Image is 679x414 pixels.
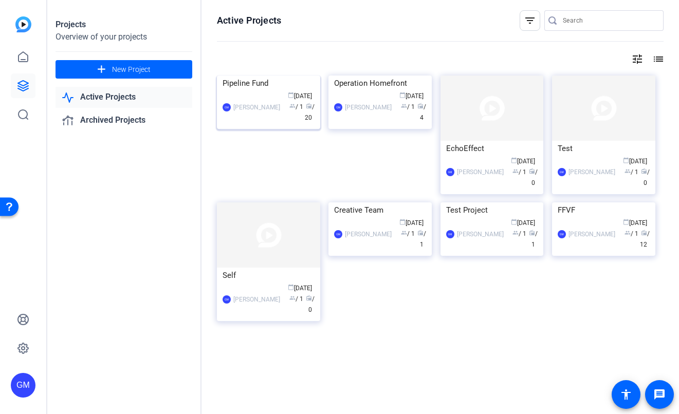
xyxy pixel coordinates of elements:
span: New Project [112,64,151,75]
span: calendar_today [399,92,406,98]
span: radio [641,230,647,236]
span: radio [306,103,312,109]
input: Search [563,14,655,27]
div: GM [223,295,231,304]
span: radio [417,103,424,109]
div: [PERSON_NAME] [345,229,392,239]
div: GM [446,230,454,238]
span: calendar_today [399,219,406,225]
mat-icon: filter_list [524,14,536,27]
span: radio [641,168,647,174]
span: / 0 [529,168,538,186]
div: Pipeline Fund [223,76,315,91]
span: [DATE] [399,219,424,227]
span: / 1 [289,295,303,303]
div: [PERSON_NAME] [568,167,615,177]
div: [PERSON_NAME] [233,102,280,112]
div: GM [446,168,454,176]
span: [DATE] [511,158,535,165]
mat-icon: accessibility [620,388,632,401]
span: calendar_today [623,157,629,163]
div: Operation Homefront [334,76,426,91]
span: / 1 [401,230,415,237]
mat-icon: tune [631,53,644,65]
div: FFVF [558,202,650,218]
span: / 0 [641,168,650,186]
span: / 1 [417,230,426,248]
div: Projects [56,18,192,31]
div: EchoEffect [446,141,538,156]
span: [DATE] [623,219,647,227]
div: GM [11,373,35,398]
span: radio [417,230,424,236]
span: calendar_today [288,284,294,290]
span: / 1 [512,168,526,176]
div: Self [223,268,315,283]
span: / 4 [417,103,426,121]
a: Active Projects [56,87,192,108]
div: [PERSON_NAME] [233,294,280,305]
button: New Project [56,60,192,79]
span: / 1 [289,103,303,110]
img: blue-gradient.svg [15,16,31,32]
span: / 1 [625,230,638,237]
div: Overview of your projects [56,31,192,43]
span: group [625,168,631,174]
mat-icon: message [653,388,666,401]
a: Archived Projects [56,110,192,131]
span: group [289,103,296,109]
span: / 0 [306,295,315,313]
div: Test [558,141,650,156]
span: [DATE] [288,92,312,100]
span: calendar_today [511,157,517,163]
span: group [289,295,296,301]
span: [DATE] [623,158,647,165]
div: [PERSON_NAME] [568,229,615,239]
div: [PERSON_NAME] [457,229,504,239]
h1: Active Projects [217,14,281,27]
div: [PERSON_NAME] [457,167,504,177]
span: group [512,168,519,174]
span: radio [529,168,535,174]
span: / 1 [401,103,415,110]
mat-icon: add [95,63,108,76]
div: GM [558,168,566,176]
span: / 12 [640,230,650,248]
span: radio [529,230,535,236]
div: GM [558,230,566,238]
span: group [401,103,407,109]
span: / 1 [625,168,638,176]
div: GM [223,103,231,111]
div: Test Project [446,202,538,218]
span: group [401,230,407,236]
span: / 1 [512,230,526,237]
span: calendar_today [623,219,629,225]
span: radio [306,295,312,301]
mat-icon: list [651,53,664,65]
span: / 1 [529,230,538,248]
span: [DATE] [511,219,535,227]
div: Creative Team [334,202,426,218]
div: [PERSON_NAME] [345,102,392,112]
span: group [625,230,631,236]
span: / 20 [305,103,315,121]
span: [DATE] [399,92,424,100]
span: calendar_today [511,219,517,225]
div: GM [334,103,342,111]
span: [DATE] [288,285,312,292]
div: GM [334,230,342,238]
span: calendar_today [288,92,294,98]
span: group [512,230,519,236]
